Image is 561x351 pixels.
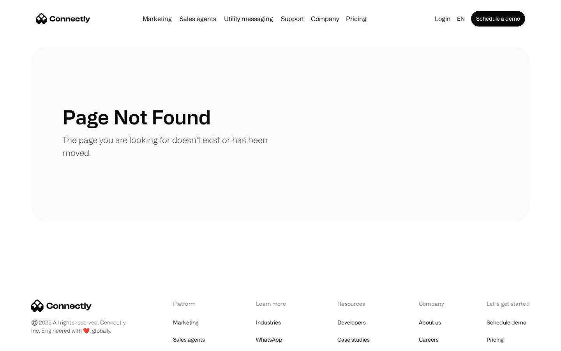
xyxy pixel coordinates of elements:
[256,334,282,345] a: WhatsApp
[62,133,280,159] p: The page you are looking for doesn't exist or has been moved.
[176,16,219,22] a: Sales agents
[487,317,526,328] a: Schedule demo
[278,16,307,22] a: Support
[16,337,47,348] ul: Language list
[256,300,297,308] div: Learn more
[139,16,175,22] a: Marketing
[173,334,205,345] a: Sales agents
[256,317,281,328] a: Industries
[311,13,339,24] div: Company
[8,337,47,348] aside: Language selected: English
[173,317,199,328] a: Marketing
[337,317,366,328] a: Developers
[487,334,504,345] a: Pricing
[173,300,215,308] div: Platform
[419,317,441,328] a: About us
[419,334,439,345] a: Careers
[343,16,370,22] a: Pricing
[487,300,530,308] div: Let’s get started
[471,11,525,27] a: Schedule a demo
[457,13,465,24] div: en
[419,300,446,308] div: Company
[337,334,370,345] a: Case studies
[337,300,378,308] div: Resources
[432,13,454,24] a: Login
[62,105,211,129] h1: Page Not Found
[221,16,276,22] a: Utility messaging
